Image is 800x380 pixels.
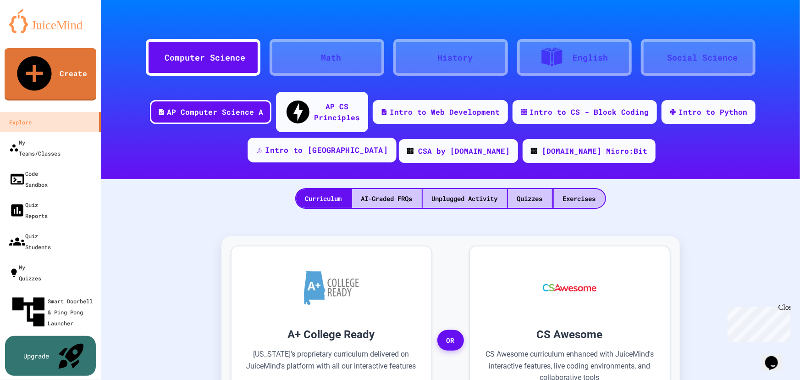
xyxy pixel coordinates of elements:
div: Exercises [554,189,605,208]
div: AP Computer Science A [167,106,263,117]
img: CS Awesome [534,260,606,315]
img: A+ College Ready [304,271,359,305]
div: Intro to Web Development [390,106,500,117]
div: Quiz Reports [9,199,48,221]
div: Explore [9,117,32,128]
div: Computer Science [165,51,246,64]
div: Quiz Students [9,230,51,252]
div: Intro to Python [679,106,747,117]
div: [DOMAIN_NAME] Micro:Bit [542,145,647,156]
div: Smart Doorbell & Ping Pong Launcher [9,293,97,331]
img: CODE_logo_RGB.png [407,148,414,154]
div: Code Sandbox [9,168,48,190]
div: CSA by [DOMAIN_NAME] [418,145,510,156]
a: Create [5,48,96,101]
div: Curriculum [296,189,351,208]
iframe: chat widget [724,303,791,342]
div: Unplugged Activity [423,189,507,208]
div: AI-Graded FRQs [352,189,422,208]
div: Social Science [668,51,738,64]
div: English [573,51,608,64]
div: Upgrade [23,351,49,361]
div: History [437,51,473,64]
h3: A+ College Ready [245,326,418,343]
img: logo-orange.svg [9,9,92,33]
div: Math [321,51,342,64]
iframe: chat widget [761,343,791,371]
div: Quizzes [508,189,552,208]
div: Intro to [GEOGRAPHIC_DATA] [265,145,388,156]
span: OR [437,330,464,351]
div: Chat with us now!Close [4,4,63,58]
div: My Teams/Classes [9,137,61,159]
div: Intro to CS - Block Coding [530,106,649,117]
img: CODE_logo_RGB.png [531,148,537,154]
div: My Quizzes [9,262,41,284]
h3: CS Awesome [484,326,656,343]
div: AP CS Principles [314,101,360,123]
